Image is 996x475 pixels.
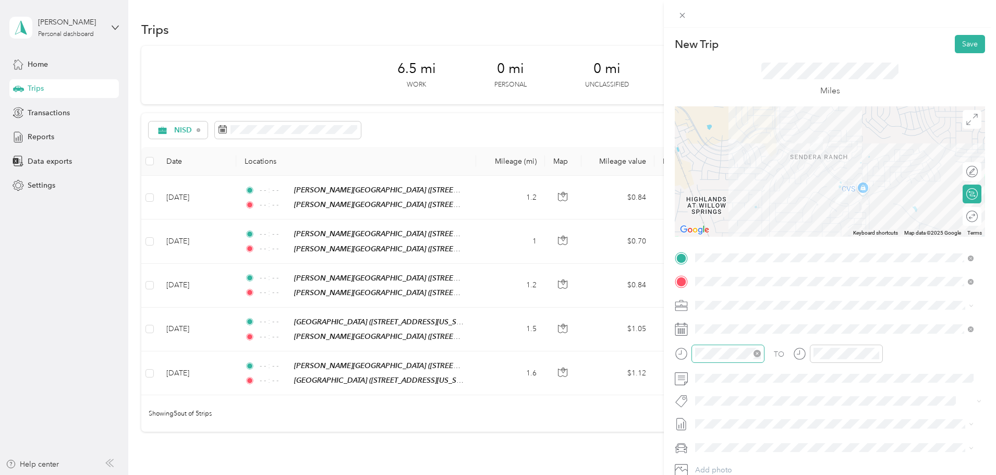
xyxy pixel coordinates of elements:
[754,350,761,357] span: close-circle
[853,229,898,237] button: Keyboard shortcuts
[955,35,985,53] button: Save
[675,37,719,52] p: New Trip
[820,84,840,98] p: Miles
[904,230,961,236] span: Map data ©2025 Google
[938,417,996,475] iframe: Everlance-gr Chat Button Frame
[677,223,712,237] img: Google
[774,349,784,360] div: TO
[677,223,712,237] a: Open this area in Google Maps (opens a new window)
